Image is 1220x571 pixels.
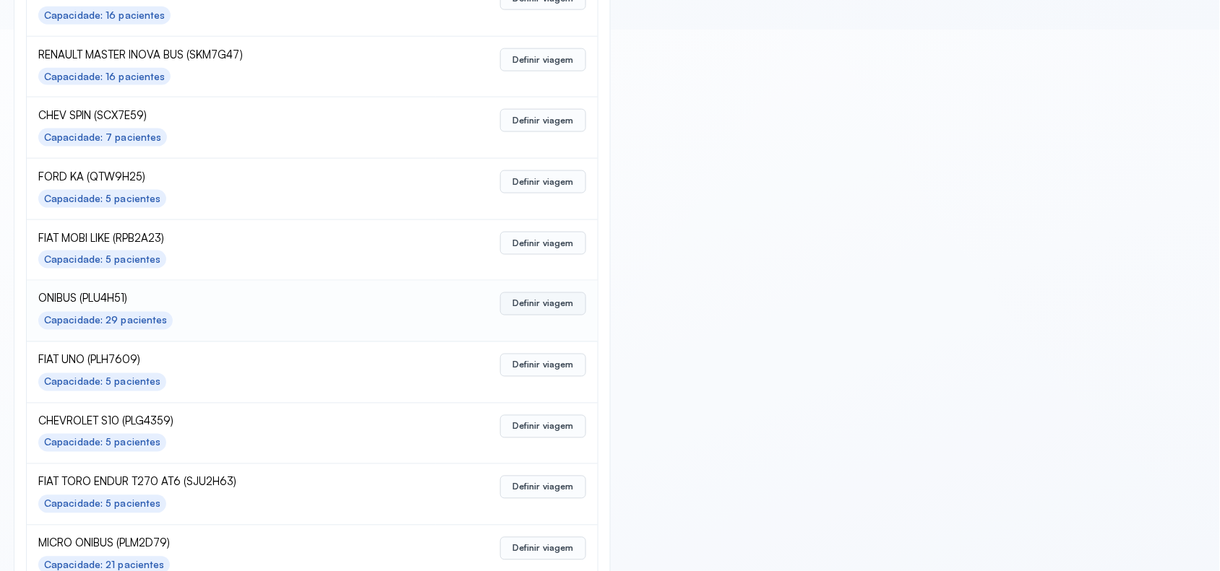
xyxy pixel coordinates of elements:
[38,537,424,551] span: MICRO ONIBUS (PLM2D79)
[500,48,586,71] button: Definir viagem
[500,537,586,560] button: Definir viagem
[38,48,424,62] span: RENAULT MASTER INOVA BUS (SKM7G47)
[44,71,165,83] div: Capacidade: 16 pacientes
[38,109,424,123] span: CHEV SPIN (SCX7E59)
[38,415,424,429] span: CHEVROLET S10 (PLG4359)
[500,170,586,193] button: Definir viagem
[500,292,586,315] button: Definir viagem
[38,292,424,306] span: ONIBUS (PLU4H51)
[44,498,160,510] div: Capacidade: 5 pacientes
[44,131,161,144] div: Capacidade: 7 pacientes
[38,232,424,245] span: FIAT MOBI LIKE (RPB2A23)
[500,415,586,438] button: Definir viagem
[500,476,586,499] button: Definir viagem
[44,437,160,449] div: Capacidade: 5 pacientes
[44,9,165,22] div: Capacidade: 16 pacientes
[500,109,586,132] button: Definir viagem
[38,354,424,367] span: FIAT UNO (PLH7609)
[500,232,586,255] button: Definir viagem
[44,376,160,388] div: Capacidade: 5 pacientes
[44,253,160,266] div: Capacidade: 5 pacientes
[44,193,160,205] div: Capacidade: 5 pacientes
[44,315,167,327] div: Capacidade: 29 pacientes
[38,170,424,184] span: FORD KA (QTW9H25)
[500,354,586,377] button: Definir viagem
[38,476,424,489] span: FIAT TORO ENDUR T270 AT6 (SJU2H63)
